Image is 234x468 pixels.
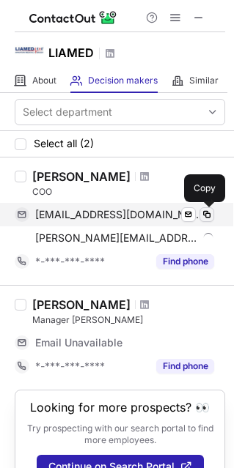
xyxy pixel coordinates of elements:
[23,105,112,119] div: Select department
[189,75,219,86] span: Similar
[29,9,117,26] img: ContactOut v5.3.10
[156,254,214,269] button: Reveal Button
[88,75,158,86] span: Decision makers
[15,36,44,65] img: 5311a505a3abb5255c45d73216f2ec14
[35,336,123,349] span: Email Unavailable
[35,231,198,245] span: [PERSON_NAME][EMAIL_ADDRESS][DOMAIN_NAME]
[30,401,210,414] header: Looking for more prospects? 👀
[32,313,225,327] div: Manager [PERSON_NAME]
[26,423,214,446] p: Try prospecting with our search portal to find more employees.
[32,75,56,86] span: About
[35,208,203,221] span: [EMAIL_ADDRESS][DOMAIN_NAME]
[48,44,94,62] h1: LIAMED
[32,169,131,184] div: [PERSON_NAME]
[34,138,94,149] span: Select all (2)
[32,185,225,198] div: COO
[32,297,131,312] div: [PERSON_NAME]
[156,359,214,374] button: Reveal Button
